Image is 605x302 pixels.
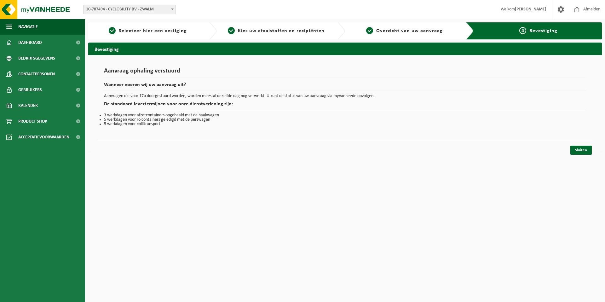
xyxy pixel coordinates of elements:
[570,146,592,155] a: Sluiten
[366,27,373,34] span: 3
[83,5,176,14] span: 10-787494 - CYCLOBILITY BV - ZWALM
[91,27,204,35] a: 1Selecteer hier een vestiging
[109,27,116,34] span: 1
[104,68,586,78] h1: Aanvraag ophaling verstuurd
[376,28,443,33] span: Overzicht van uw aanvraag
[238,28,325,33] span: Kies uw afvalstoffen en recipiënten
[104,113,586,118] li: 3 werkdagen voor afzetcontainers opgehaald met de haakwagen
[18,19,38,35] span: Navigatie
[18,35,42,50] span: Dashboard
[18,98,38,113] span: Kalender
[515,7,546,12] strong: [PERSON_NAME]
[18,113,47,129] span: Product Shop
[529,28,557,33] span: Bevestiging
[18,129,69,145] span: Acceptatievoorwaarden
[228,27,235,34] span: 2
[104,122,586,126] li: 5 werkdagen voor collitransport
[104,118,586,122] li: 5 werkdagen voor rolcontainers geledigd met de perswagen
[104,94,586,98] p: Aanvragen die voor 17u doorgestuurd worden, worden meestal dezelfde dag nog verwerkt. U kunt de s...
[348,27,461,35] a: 3Overzicht van uw aanvraag
[18,66,55,82] span: Contactpersonen
[18,82,42,98] span: Gebruikers
[119,28,187,33] span: Selecteer hier een vestiging
[104,82,586,91] h2: Wanneer voeren wij uw aanvraag uit?
[220,27,333,35] a: 2Kies uw afvalstoffen en recipiënten
[84,5,176,14] span: 10-787494 - CYCLOBILITY BV - ZWALM
[88,43,602,55] h2: Bevestiging
[519,27,526,34] span: 4
[104,102,586,110] h2: De standaard levertermijnen voor onze dienstverlening zijn:
[18,50,55,66] span: Bedrijfsgegevens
